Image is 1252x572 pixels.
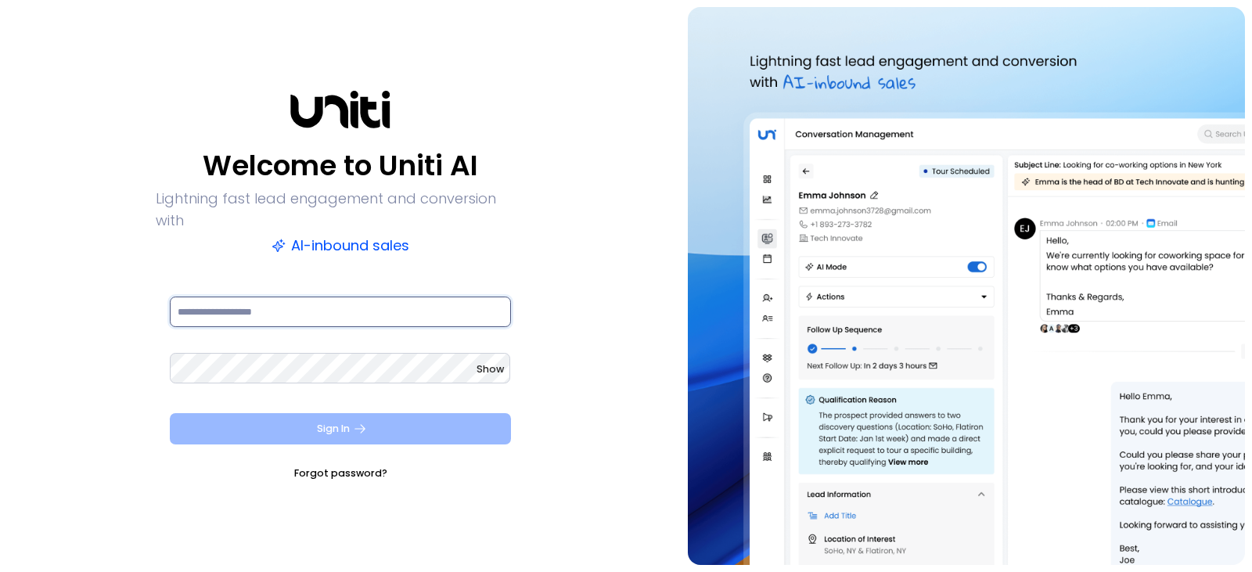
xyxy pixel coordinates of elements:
[170,413,511,444] button: Sign In
[477,362,504,377] button: Show
[203,147,478,185] p: Welcome to Uniti AI
[156,188,525,232] p: Lightning fast lead engagement and conversion with
[294,466,387,481] a: Forgot password?
[477,362,504,376] span: Show
[272,235,409,257] p: AI-inbound sales
[688,7,1245,565] img: auth-hero.png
